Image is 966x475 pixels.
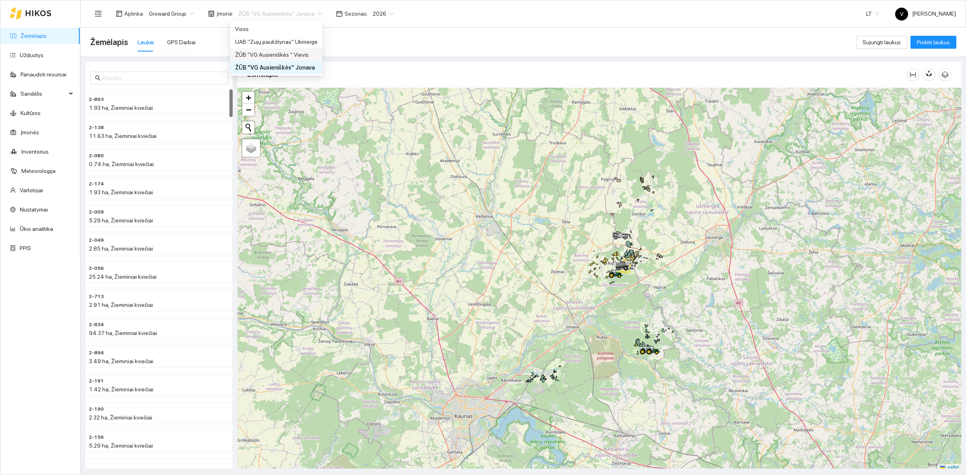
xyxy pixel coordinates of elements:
[116,10,122,17] span: layout
[21,71,66,78] a: Panaudoti resursai
[90,36,128,49] span: Žemėlapis
[89,405,104,413] span: 2-190
[89,208,104,216] span: 2-009
[21,148,49,155] a: Inventorius
[856,36,907,49] button: Sujungti laukus
[89,330,157,336] span: 94.37 ha, Žieminiai kviečiai
[230,61,322,74] div: ŽŪB "VG Ausieniškės" Jonava
[89,161,154,167] span: 0.74 ha, Žieminiai kviečiai
[167,38,196,47] div: GPS Darbai
[373,8,394,20] span: 2026
[242,104,254,116] a: Zoom out
[235,63,318,72] div: ŽŪB "VG Ausieniškės" Jonava
[89,414,152,421] span: 2.32 ha, Žieminiai kviečiai
[247,63,906,86] div: Žemėlapis
[230,48,322,61] div: ŽŪB "VG Ausieniškės " Vievis
[89,321,104,329] span: 2-834
[89,96,104,103] span: 2-893
[89,273,157,280] span: 25.24 ha, Žieminiai kviečiai
[138,38,154,47] div: Laukai
[89,442,153,449] span: 5.29 ha, Žieminiai kviečiai
[20,187,43,193] a: Vartotojai
[230,35,322,48] div: UAB "Zujų paukštynas" Ukmerge
[907,72,919,78] span: column-width
[21,86,66,102] span: Sandėlis
[89,358,153,364] span: 3.49 ha, Žieminiai kviečiai
[246,93,251,103] span: +
[89,293,104,300] span: 2-713
[336,10,343,17] span: calendar
[20,245,31,251] a: PPIS
[235,37,318,46] div: UAB "Zujų paukštynas" Ukmerge
[20,226,53,232] a: Ūkio analitika
[89,349,104,357] span: 2-894
[89,245,153,252] span: 2.85 ha, Žieminiai kviečiai
[863,38,901,47] span: Sujungti laukus
[217,9,233,18] span: Įmonė :
[906,68,919,81] button: column-width
[238,8,322,20] span: ŽŪB "VG Ausieniškės" Jonava
[89,434,104,441] span: 2-156
[242,139,260,157] a: Layers
[90,6,106,22] button: menu-fold
[124,9,144,18] span: Aplinka :
[20,52,43,58] a: Užduotys
[345,9,368,18] span: Sezonas :
[149,8,194,20] span: Groward Group
[856,39,907,45] a: Sujungti laukus
[235,25,318,33] div: Visos
[89,105,153,111] span: 1.93 ha, Žieminiai kviečiai
[208,10,215,17] span: shop
[910,36,956,49] button: Pridėti laukus
[900,8,904,21] span: V
[21,33,47,39] a: Žemėlapis
[235,50,318,59] div: ŽŪB "VG Ausieniškės " Vievis
[89,133,157,139] span: 11.63 ha, Žieminiai kviečiai
[242,92,254,104] a: Zoom in
[246,105,251,115] span: −
[89,180,104,188] span: 2-174
[89,265,104,272] span: 2-056
[89,236,104,244] span: 2-049
[95,10,102,17] span: menu-fold
[89,302,153,308] span: 2.91 ha, Žieminiai kviečiai
[89,124,104,132] span: 2-138
[895,10,956,17] span: [PERSON_NAME]
[102,74,223,82] input: Paieška
[917,38,950,47] span: Pridėti laukus
[89,189,153,195] span: 1.93 ha, Žieminiai kviečiai
[21,129,39,136] a: Įmonės
[230,23,322,35] div: Visos
[910,39,956,45] a: Pridėti laukus
[21,110,41,116] a: Kultūros
[242,121,254,134] button: Initiate a new search
[89,386,153,393] span: 1.42 ha, Žieminiai kviečiai
[20,206,48,213] a: Nustatymai
[95,75,101,81] span: search
[940,465,959,470] a: Leaflet
[89,217,153,224] span: 5.29 ha, Žieminiai kviečiai
[89,152,104,160] span: 2-080
[89,377,104,385] span: 2-191
[21,168,56,174] a: Meteorologija
[866,8,879,20] span: LT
